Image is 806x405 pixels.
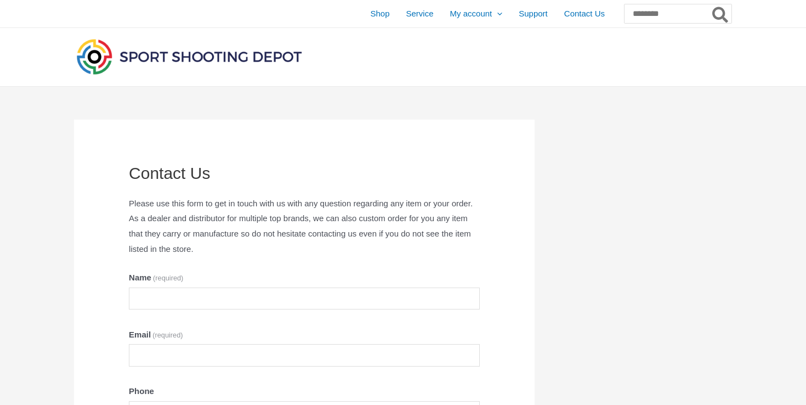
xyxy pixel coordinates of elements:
[153,274,183,282] span: (required)
[710,4,731,23] button: Search
[129,384,480,399] label: Phone
[74,36,304,77] img: Sport Shooting Depot
[129,327,480,342] label: Email
[129,270,480,285] label: Name
[129,196,480,257] p: Please use this form to get in touch with us with any question regarding any item or your order. ...
[129,164,480,183] h1: Contact Us
[152,331,183,339] span: (required)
